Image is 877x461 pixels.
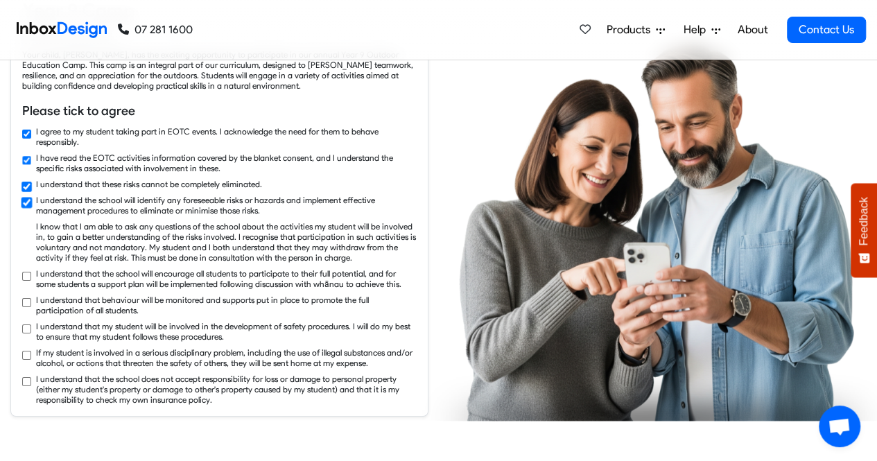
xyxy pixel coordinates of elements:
span: Feedback [858,197,870,245]
label: I know that I am able to ask any questions of the school about the activities my student will be ... [36,221,417,263]
label: I understand that behaviour will be monitored and supports put in place to promote the full parti... [36,295,417,315]
a: 07 281 1600 [118,21,193,38]
label: I understand that the school does not accept responsibility for loss or damage to personal proper... [36,374,417,405]
label: I have read the EOTC activities information covered by the blanket consent, and I understand the ... [36,153,417,173]
span: Products [607,21,656,38]
a: Contact Us [787,17,866,43]
a: About [733,16,772,44]
label: If my student is involved in a serious disciplinary problem, including the use of illegal substan... [36,347,417,368]
label: I understand that my student will be involved in the development of safety procedures. I will do ... [36,321,417,342]
div: Open chat [819,406,860,447]
label: I understand the school will identify any foreseeable risks or hazards and implement effective ma... [36,195,417,216]
button: Feedback - Show survey [851,183,877,277]
label: I agree to my student taking part in EOTC events. I acknowledge the need for them to behave respo... [36,126,417,147]
h6: Please tick to agree [22,102,417,120]
a: Help [678,16,726,44]
label: I understand that the school will encourage all students to participate to their full potential, ... [36,268,417,289]
label: I understand that these risks cannot be completely eliminated. [36,179,262,189]
span: Help [684,21,711,38]
a: Products [601,16,670,44]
